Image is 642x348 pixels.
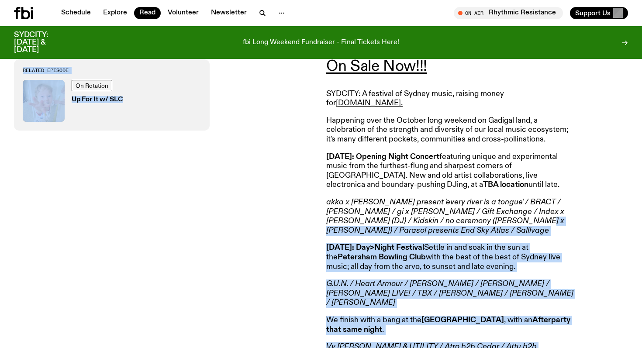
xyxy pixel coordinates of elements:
span: Support Us [575,9,611,17]
img: baby slc [23,80,65,122]
a: Explore [98,7,132,19]
strong: [DATE]: Day>Night Festival [326,244,424,252]
a: On Sale Now!!! [326,59,427,74]
p: fbi Long Weekend Fundraiser - Final Tickets Here! [243,39,399,47]
p: Settle in and soak in the sun at the with the best of the best of Sydney live music; all day from... [326,243,578,272]
strong: [DATE]: Opening Night Concert [326,153,439,161]
p: We finish with a bang at the , with an . [326,316,578,334]
strong: Petersham Bowling Club [338,253,426,261]
a: [DOMAIN_NAME]. [336,99,403,107]
p: featuring unique and experimental music from the furthest-flung and sharpest corners of [GEOGRAPH... [326,152,578,190]
h3: Up For It w/ SLC [72,96,123,103]
a: baby slcOn RotationUp For It w/ SLC [23,80,201,122]
a: Read [134,7,161,19]
p: SYDCITY: A festival of Sydney music, raising money for [326,90,578,108]
button: On AirRhythmic Resistance [454,7,563,19]
a: Volunteer [162,7,204,19]
a: Schedule [56,7,96,19]
strong: [GEOGRAPHIC_DATA] [421,316,504,324]
strong: TBA location [483,181,528,189]
em: akka x [PERSON_NAME] present 'every river is a tongue' / BRACT / [PERSON_NAME] / gi x [PERSON_NAM... [326,198,564,234]
strong: Afterparty that same night [326,316,570,334]
a: Newsletter [206,7,252,19]
h3: SYDCITY: [DATE] & [DATE] [14,31,70,54]
h3: Related Episode [23,68,201,72]
p: Happening over the October long weekend on Gadigal land, a celebration of the strength and divers... [326,116,578,145]
em: G.U.N. / Heart Armour / [PERSON_NAME] / [PERSON_NAME] / [PERSON_NAME] LIVE! / TBX / [PERSON_NAME]... [326,280,573,307]
button: Support Us [570,7,628,19]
